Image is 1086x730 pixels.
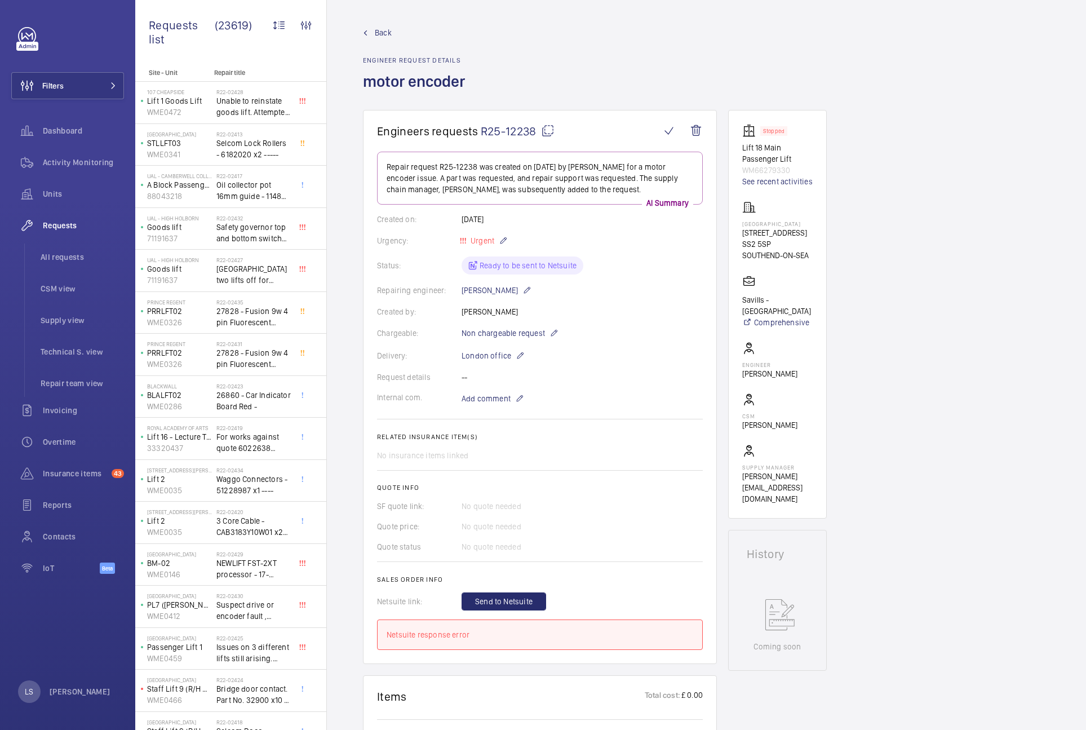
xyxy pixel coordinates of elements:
[377,124,478,138] span: Engineers requests
[43,405,124,416] span: Invoicing
[147,467,212,474] p: [STREET_ADDRESS][PERSON_NAME]
[147,138,212,149] p: STLLFT03
[462,393,511,404] span: Add comment
[742,471,813,505] p: [PERSON_NAME][EMAIL_ADDRESS][DOMAIN_NAME]
[147,179,212,191] p: A Block Passenger Lift 2 (B) L/H
[41,315,124,326] span: Supply view
[216,179,291,202] span: Oil collector pot 16mm guide - 11482 x2
[377,689,407,704] h1: Items
[742,368,797,379] p: [PERSON_NAME]
[753,641,801,652] p: Coming soon
[481,124,555,138] span: R25-12238
[112,469,124,478] span: 43
[147,95,212,107] p: Lift 1 Goods Lift
[43,157,124,168] span: Activity Monitoring
[216,131,291,138] h2: R22-02413
[41,283,124,294] span: CSM view
[216,676,291,683] h2: R22-02424
[147,485,212,496] p: WME0035
[135,69,210,77] p: Site - Unit
[375,27,392,38] span: Back
[147,676,212,683] p: [GEOGRAPHIC_DATA]
[147,694,212,706] p: WME0466
[147,359,212,370] p: WME0326
[42,80,64,91] span: Filters
[216,222,291,244] span: Safety governor top and bottom switches not working from an immediate defect. Lift passenger lift...
[680,689,703,704] p: £ 0.00
[147,149,212,160] p: WME0341
[216,431,291,454] span: For works against quote 6022638 @£2197.00
[43,563,100,574] span: IoT
[147,653,212,664] p: WME0459
[147,107,212,118] p: WME0472
[216,592,291,599] h2: R22-02430
[742,142,813,165] p: Lift 18 Main Passenger Lift
[214,69,289,77] p: Repair title
[147,508,212,515] p: [STREET_ADDRESS][PERSON_NAME]
[50,686,110,697] p: [PERSON_NAME]
[43,436,124,448] span: Overtime
[216,306,291,328] span: 27828 - Fusion 9w 4 pin Fluorescent Lamp / Bulb - Used on Prince regent lift No2 car top test con...
[100,563,115,574] span: Beta
[462,349,525,362] p: London office
[216,635,291,641] h2: R22-02425
[147,527,212,538] p: WME0035
[147,683,212,694] p: Staff Lift 9 (R/H of security)
[41,378,124,389] span: Repair team view
[147,424,212,431] p: royal academy of arts
[147,89,212,95] p: 107 Cheapside
[147,515,212,527] p: Lift 2
[742,165,813,176] p: WM66279330
[216,424,291,431] h2: R22-02419
[763,129,784,133] p: Stopped
[742,413,797,419] p: CSM
[742,238,813,261] p: SS2 5SP SOUTHEND-ON-SEA
[742,124,760,138] img: elevator.svg
[147,551,212,558] p: [GEOGRAPHIC_DATA]
[147,443,212,454] p: 33320437
[147,635,212,641] p: [GEOGRAPHIC_DATA]
[216,508,291,515] h2: R22-02420
[377,576,703,583] h2: Sales order info
[462,284,531,297] p: [PERSON_NAME]
[475,596,533,607] span: Send to Netsuite
[147,191,212,202] p: 88043218
[41,251,124,263] span: All requests
[742,294,813,317] p: Savills - [GEOGRAPHIC_DATA]
[147,383,212,390] p: Blackwall
[147,299,212,306] p: Prince Regent
[216,599,291,622] span: Suspect drive or encoder fault , technical assistance required, also lift 6 needs a look at to se...
[147,641,212,653] p: Passenger Lift 1
[377,433,703,441] h2: Related insurance item(s)
[742,419,797,431] p: [PERSON_NAME]
[25,686,33,697] p: LS
[147,599,212,610] p: PL7 ([PERSON_NAME]) DONT SERVICE
[216,390,291,412] span: 26860 - Car Indicator Board Red -
[147,233,212,244] p: 71191637
[216,347,291,370] span: 27828 - Fusion 9w 4 pin Fluorescent Lamp / Bulb - Used on Prince regent lift No2 car top test con...
[645,689,680,704] p: Total cost:
[377,484,703,492] h2: Quote info
[147,347,212,359] p: PRRLFT02
[11,72,124,99] button: Filters
[387,629,693,640] div: Netsuite response error
[147,215,212,222] p: UAL - High Holborn
[216,719,291,725] h2: R22-02418
[468,236,494,245] span: Urgent
[742,464,813,471] p: Supply manager
[216,95,291,118] span: Unable to reinstate goods lift. Attempted to swap control boards with PL2, no difference. Technic...
[216,551,291,558] h2: R22-02429
[216,172,291,179] h2: R22-02417
[363,56,472,64] h2: Engineer request details
[216,467,291,474] h2: R22-02434
[43,531,124,542] span: Contacts
[387,161,693,195] p: Repair request R25-12238 was created on [DATE] by [PERSON_NAME] for a motor encoder issue. A part...
[742,227,813,238] p: [STREET_ADDRESS]
[642,197,693,209] p: AI Summary
[147,256,212,263] p: UAL - High Holborn
[216,256,291,263] h2: R22-02427
[742,220,813,227] p: [GEOGRAPHIC_DATA]
[747,548,808,560] h1: History
[147,306,212,317] p: PRRLFT02
[147,558,212,569] p: BM-02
